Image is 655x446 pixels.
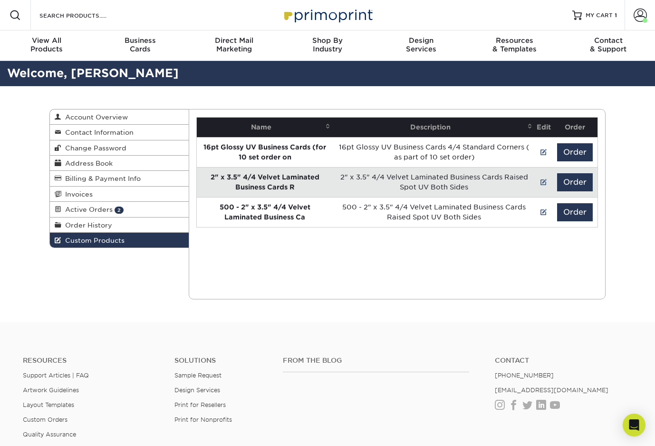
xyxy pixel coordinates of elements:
[23,357,160,365] h4: Resources
[557,143,593,161] button: Order
[50,187,189,202] a: Invoices
[23,387,79,394] a: Artwork Guidelines
[374,30,468,61] a: DesignServices
[61,175,141,182] span: Billing & Payment Info
[50,202,189,217] a: Active Orders 2
[94,30,187,61] a: BusinessCards
[23,416,67,423] a: Custom Orders
[61,159,113,167] span: Address Book
[39,10,131,21] input: SEARCH PRODUCTS.....
[203,143,326,161] strong: 16pt Glossy UV Business Cards (for 10 set order on
[115,207,124,214] span: 2
[23,372,89,379] a: Support Articles | FAQ
[557,173,593,191] button: Order
[468,36,561,45] span: Resources
[495,387,608,394] a: [EMAIL_ADDRESS][DOMAIN_NAME]
[23,401,74,408] a: Layout Templates
[333,137,535,167] td: 16pt Glossy UV Business Cards 4/4 Standard Corners ( as part of 10 set order)
[495,372,554,379] a: [PHONE_NUMBER]
[23,431,76,438] a: Quality Assurance
[211,173,319,191] strong: 2" x 3.5" 4/4 Velvet Laminated Business Cards R
[197,118,333,137] th: Name
[333,197,535,227] td: 500 - 2" x 3.5" 4/4 Velvet Laminated Business Cards Raised Spot UV Both Sides
[50,140,189,156] a: Change Password
[557,203,593,221] button: Order
[281,30,375,61] a: Shop ByIndustry
[50,171,189,186] a: Billing & Payment Info
[94,36,187,45] span: Business
[187,36,281,53] div: Marketing
[61,190,93,198] span: Invoices
[468,30,561,61] a: Resources& Templates
[333,167,535,197] td: 2" x 3.5" 4/4 Velvet Laminated Business Cards Raised Spot UV Both Sides
[495,357,632,365] a: Contact
[174,357,269,365] h4: Solutions
[552,118,597,137] th: Order
[50,125,189,140] a: Contact Information
[187,36,281,45] span: Direct Mail
[281,36,375,45] span: Shop By
[586,11,613,20] span: MY CART
[535,118,552,137] th: Edit
[50,109,189,125] a: Account Overview
[61,221,112,229] span: Order History
[283,357,469,365] h4: From the Blog
[61,113,128,121] span: Account Overview
[61,144,126,152] span: Change Password
[61,129,134,136] span: Contact Information
[280,5,375,25] img: Primoprint
[174,401,226,408] a: Print for Resellers
[187,30,281,61] a: Direct MailMarketing
[50,156,189,171] a: Address Book
[174,416,232,423] a: Print for Nonprofits
[561,36,655,53] div: & Support
[220,203,310,221] strong: 500 - 2" x 3.5" 4/4 Velvet Laminated Business Ca
[374,36,468,45] span: Design
[50,218,189,233] a: Order History
[623,414,645,436] div: Open Intercom Messenger
[61,237,125,244] span: Custom Products
[374,36,468,53] div: Services
[174,372,222,379] a: Sample Request
[281,36,375,53] div: Industry
[561,36,655,45] span: Contact
[174,387,220,394] a: Design Services
[94,36,187,53] div: Cards
[61,206,113,213] span: Active Orders
[615,12,617,19] span: 1
[468,36,561,53] div: & Templates
[333,118,535,137] th: Description
[50,233,189,248] a: Custom Products
[561,30,655,61] a: Contact& Support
